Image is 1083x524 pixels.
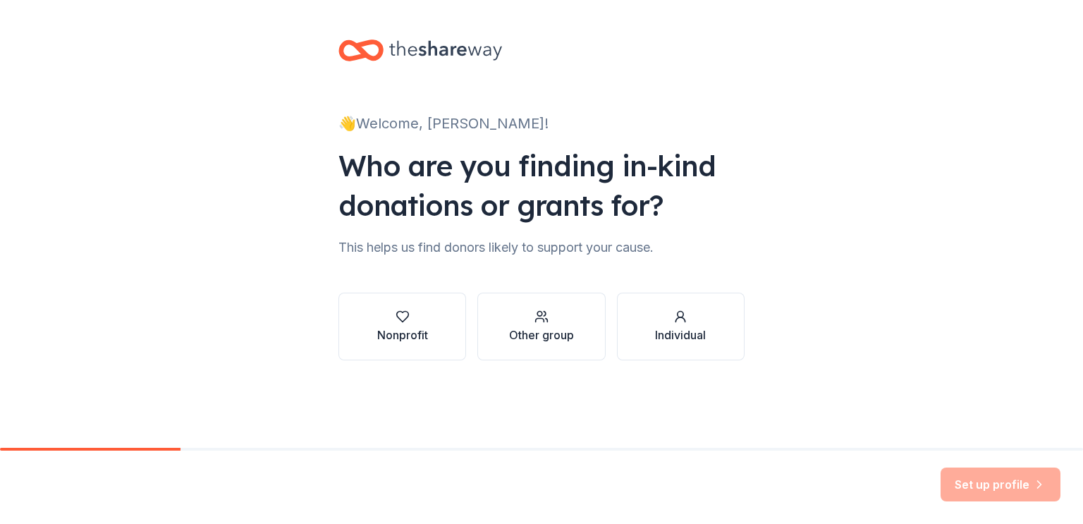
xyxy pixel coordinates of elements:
div: Other group [509,327,574,343]
div: Nonprofit [377,327,428,343]
div: 👋 Welcome, [PERSON_NAME]! [338,112,745,135]
div: Who are you finding in-kind donations or grants for? [338,146,745,225]
div: This helps us find donors likely to support your cause. [338,236,745,259]
button: Individual [617,293,745,360]
button: Other group [477,293,605,360]
div: Individual [655,327,706,343]
button: Nonprofit [338,293,466,360]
